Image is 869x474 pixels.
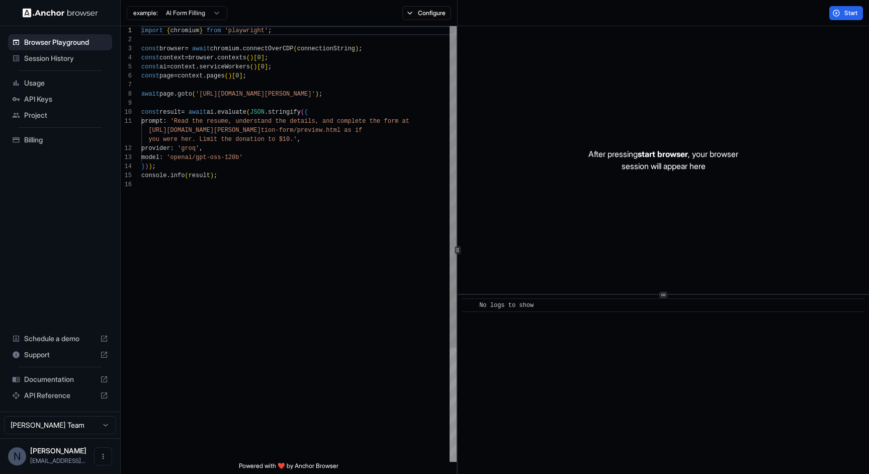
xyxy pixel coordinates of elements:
span: = [185,54,188,61]
span: Documentation [24,374,96,384]
span: ( [246,54,250,61]
span: const [141,54,159,61]
span: . [196,63,199,70]
span: . [166,172,170,179]
span: No logs to show [479,302,534,309]
div: Support [8,347,112,363]
span: 'playwright' [225,27,268,34]
span: browser [159,45,185,52]
span: context [159,54,185,61]
span: prompt [141,118,163,125]
span: Project [24,110,108,120]
span: ai [159,63,166,70]
span: Billing [24,135,108,145]
div: Project [8,107,112,123]
span: } [141,163,145,170]
span: page [159,91,174,98]
div: Session History [8,50,112,66]
div: 5 [121,62,132,71]
span: 'groq' [178,145,199,152]
span: context [170,63,196,70]
span: . [174,91,178,98]
span: ) [250,54,253,61]
span: goto [178,91,192,98]
span: ai [207,109,214,116]
span: 0 [235,72,239,80]
span: ) [355,45,359,52]
button: Start [829,6,863,20]
span: ( [225,72,228,80]
div: N [8,447,26,465]
span: [URL][DOMAIN_NAME][PERSON_NAME] [148,127,260,134]
div: 13 [121,153,132,162]
span: = [185,45,188,52]
span: pages [207,72,225,80]
span: = [174,72,178,80]
span: connectionString [297,45,355,52]
span: API Keys [24,94,108,104]
span: console [141,172,166,179]
span: } [199,27,203,34]
span: const [141,45,159,52]
div: Schedule a demo [8,331,112,347]
div: Browser Playground [8,34,112,50]
p: After pressing , your browser session will appear here [588,148,738,172]
div: 4 [121,53,132,62]
span: connectOverCDP [243,45,294,52]
span: = [181,109,185,116]
span: ) [228,72,232,80]
span: const [141,72,159,80]
span: 'Read the resume, understand the details, and comp [170,118,352,125]
span: , [199,145,203,152]
span: ; [359,45,362,52]
span: Session History [24,53,108,63]
span: info [170,172,185,179]
span: Powered with ❤️ by Anchor Browser [239,462,338,474]
span: 0 [257,54,260,61]
span: ; [265,54,268,61]
div: 1 [121,26,132,35]
span: result [159,109,181,116]
span: import [141,27,163,34]
span: ( [192,91,196,98]
span: JSON [250,109,265,116]
span: ; [268,63,272,70]
span: Usage [24,78,108,88]
span: , [297,136,301,143]
button: Open menu [94,447,112,465]
span: : [159,154,163,161]
span: Nir Bareket [30,446,86,455]
div: Billing [8,132,112,148]
span: page [159,72,174,80]
span: ; [152,163,156,170]
div: Documentation [8,371,112,387]
span: ; [268,27,272,34]
div: 15 [121,171,132,180]
span: 0 [261,63,265,70]
div: 7 [121,81,132,90]
span: contexts [217,54,246,61]
span: ; [214,172,217,179]
span: await [141,91,159,98]
div: 12 [121,144,132,153]
span: ( [294,45,297,52]
span: API Reference [24,390,96,401]
span: ] [265,63,268,70]
div: API Reference [8,387,112,404]
span: 'openai/gpt-oss-120b' [166,154,242,161]
span: ) [145,163,148,170]
span: chromium [170,27,200,34]
span: . [239,45,242,52]
span: stringify [268,109,301,116]
span: [ [257,63,260,70]
span: : [170,145,174,152]
span: ) [210,172,214,179]
div: Usage [8,75,112,91]
span: example: [133,9,158,17]
span: ( [250,63,253,70]
div: 9 [121,99,132,108]
span: Support [24,350,96,360]
span: const [141,63,159,70]
span: : [163,118,166,125]
img: Anchor Logo [23,8,98,18]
